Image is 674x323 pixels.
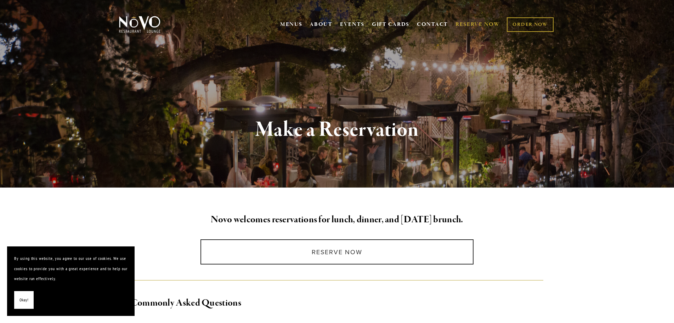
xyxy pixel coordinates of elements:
span: Okay! [19,295,28,305]
a: ORDER NOW [507,17,553,32]
a: GIFT CARDS [372,18,409,31]
a: EVENTS [340,21,364,28]
strong: Make a Reservation [255,116,419,143]
img: Novo Restaurant &amp; Lounge [118,16,162,33]
h2: Novo welcomes reservations for lunch, dinner, and [DATE] brunch. [131,212,544,227]
p: By using this website, you agree to our use of cookies. We use cookies to provide you with a grea... [14,254,128,284]
a: MENUS [280,21,302,28]
a: ABOUT [310,21,333,28]
h2: Commonly Asked Questions [131,296,544,311]
a: RESERVE NOW [455,18,500,31]
section: Cookie banner [7,246,135,316]
a: Reserve Now [200,239,474,264]
button: Okay! [14,291,34,309]
a: CONTACT [417,18,448,31]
